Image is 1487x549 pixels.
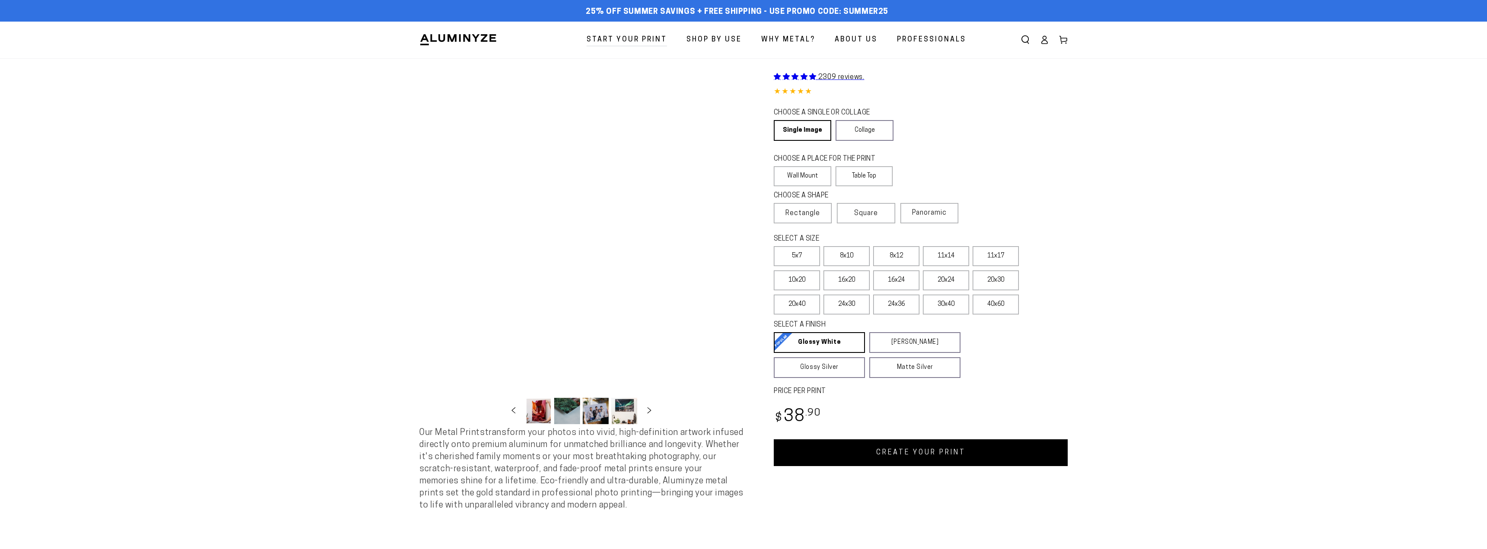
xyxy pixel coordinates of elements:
legend: CHOOSE A SINGLE OR COLLAGE [774,108,885,118]
a: CREATE YOUR PRINT [774,439,1068,466]
div: 4.85 out of 5.0 stars [774,86,1068,98]
span: Panoramic [912,209,947,216]
summary: Search our site [1016,30,1035,49]
legend: CHOOSE A SHAPE [774,191,886,201]
span: 2309 reviews. [818,74,865,81]
span: Square [854,208,878,219]
button: Load image 2 in gallery view [554,398,580,424]
span: Rectangle [785,208,820,219]
a: Collage [836,120,893,141]
label: 8x12 [873,246,919,266]
legend: SELECT A FINISH [774,320,940,330]
span: $ [775,413,782,424]
label: 8x10 [823,246,870,266]
legend: CHOOSE A PLACE FOR THE PRINT [774,154,885,164]
media-gallery: Gallery Viewer [419,58,743,427]
span: Our Metal Prints transform your photos into vivid, high-definition artwork infused directly onto ... [419,428,743,510]
a: Glossy Silver [774,357,865,378]
sup: .90 [805,408,821,418]
a: Matte Silver [869,357,960,378]
label: 11x14 [923,246,969,266]
bdi: 38 [774,409,821,425]
a: Start Your Print [580,29,673,51]
label: 40x60 [973,295,1019,314]
label: 20x24 [923,270,969,290]
button: Load image 3 in gallery view [583,398,609,424]
label: Wall Mount [774,166,831,186]
a: Why Metal? [755,29,822,51]
a: About Us [828,29,884,51]
span: About Us [835,34,878,46]
a: Single Image [774,120,831,141]
span: Shop By Use [686,34,742,46]
label: 5x7 [774,246,820,266]
label: 10x20 [774,270,820,290]
label: 20x40 [774,295,820,314]
img: Aluminyze [419,33,497,46]
label: 24x30 [823,295,870,314]
a: Glossy White [774,332,865,353]
span: Professionals [897,34,966,46]
a: Professionals [890,29,973,51]
label: PRICE PER PRINT [774,387,1068,397]
button: Load image 4 in gallery view [611,398,637,424]
button: Slide right [640,401,659,420]
label: 24x36 [873,295,919,314]
label: 16x24 [873,270,919,290]
a: 2309 reviews. [774,74,864,81]
a: Shop By Use [680,29,748,51]
span: Start Your Print [587,34,667,46]
a: [PERSON_NAME] [869,332,960,353]
label: 30x40 [923,295,969,314]
label: Table Top [836,166,893,186]
legend: SELECT A SIZE [774,234,947,244]
span: Why Metal? [761,34,815,46]
span: 25% off Summer Savings + Free Shipping - Use Promo Code: SUMMER25 [586,7,888,17]
label: 16x20 [823,270,870,290]
label: 11x17 [973,246,1019,266]
label: 20x30 [973,270,1019,290]
button: Load image 1 in gallery view [526,398,552,424]
button: Slide left [504,401,523,420]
